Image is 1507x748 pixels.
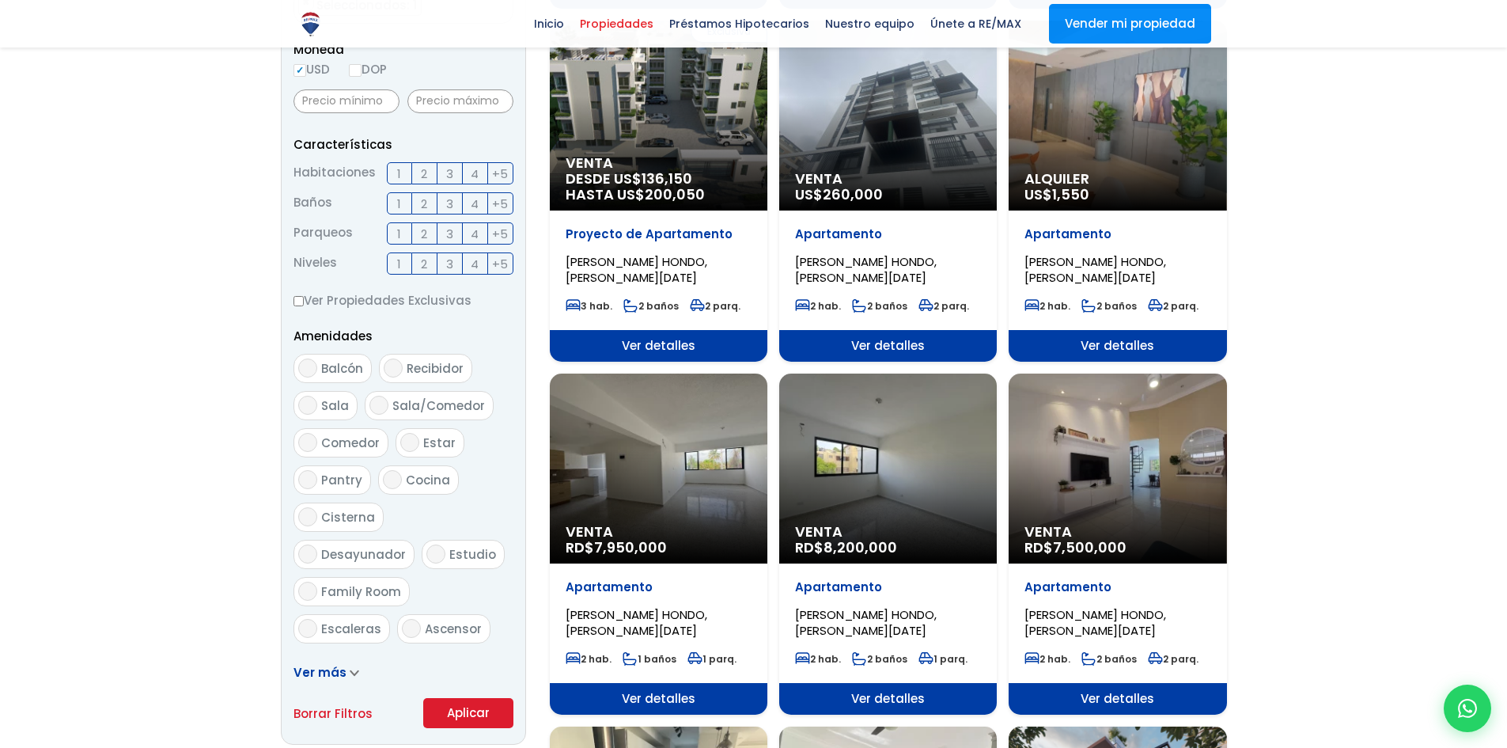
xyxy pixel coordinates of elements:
span: 2 [421,254,427,274]
span: Estudio [449,546,496,563]
span: Niveles [293,252,337,275]
span: 2 parq. [1148,652,1198,666]
span: 1 [397,164,401,184]
span: US$ [795,184,883,204]
span: Ver detalles [779,683,997,715]
span: Recibidor [407,360,464,377]
span: Alquiler [1024,171,1210,187]
span: Ver detalles [1009,330,1226,362]
span: Desayunador [321,546,406,563]
p: Proyecto de Apartamento [566,226,752,242]
span: Habitaciones [293,162,376,184]
span: [PERSON_NAME] HONDO, [PERSON_NAME][DATE] [1024,253,1166,286]
input: Escaleras [298,619,317,638]
span: 1 parq. [687,652,736,666]
span: Baños [293,192,332,215]
input: Sala [298,396,317,415]
span: 4 [471,194,479,214]
p: Apartamento [795,579,981,595]
span: Nuestro equipo [817,12,922,36]
span: 2 baños [852,652,907,666]
span: US$ [1024,184,1089,204]
span: Propiedades [572,12,661,36]
span: 1 [397,194,401,214]
span: 1 parq. [918,652,967,666]
span: +5 [492,164,508,184]
span: DESDE US$ [566,171,752,203]
p: Amenidades [293,326,513,346]
span: 4 [471,224,479,244]
p: Características [293,135,513,154]
span: Sala [321,397,349,414]
img: Logo de REMAX [297,10,324,38]
input: Precio mínimo [293,89,399,113]
span: Inicio [526,12,572,36]
span: 3 hab. [566,299,612,313]
a: Alquiler US$1,550 Apartamento [PERSON_NAME] HONDO, [PERSON_NAME][DATE] 2 hab. 2 baños 2 parq. Ver... [1009,21,1226,362]
span: 4 [471,254,479,274]
span: Pantry [321,472,362,488]
span: 2 hab. [795,652,841,666]
span: 7,950,000 [594,537,667,557]
span: 2 [421,224,427,244]
input: Sala/Comedor [369,396,388,415]
a: Venta RD$8,200,000 Apartamento [PERSON_NAME] HONDO, [PERSON_NAME][DATE] 2 hab. 2 baños 1 parq. Ve... [779,374,997,715]
input: Cisterna [298,507,317,526]
span: Family Room [321,583,401,600]
span: Escaleras [321,621,381,637]
input: Cocina [383,470,402,489]
span: Venta [1024,524,1210,540]
span: Venta [566,155,752,171]
span: [PERSON_NAME] HONDO, [PERSON_NAME][DATE] [566,606,707,639]
span: [PERSON_NAME] HONDO, [PERSON_NAME][DATE] [795,253,937,286]
span: Ascensor [425,621,482,637]
span: Balcón [321,360,363,377]
span: RD$ [795,537,897,557]
span: 7,500,000 [1053,537,1126,557]
span: Ver detalles [550,330,767,362]
input: Ver Propiedades Exclusivas [293,296,304,306]
span: 1 baños [623,652,676,666]
span: Parqueos [293,222,353,245]
input: Desayunador [298,545,317,564]
span: 2 [421,164,427,184]
span: 3 [446,164,453,184]
span: 2 [421,194,427,214]
p: Apartamento [566,579,752,595]
span: Únete a RE/MAX [922,12,1029,36]
input: Ascensor [402,619,421,638]
span: 2 baños [1081,299,1137,313]
span: Sala/Comedor [392,397,485,414]
input: Balcón [298,359,317,378]
span: [PERSON_NAME] HONDO, [PERSON_NAME][DATE] [1024,606,1166,639]
span: Ver detalles [550,683,767,715]
label: Ver Propiedades Exclusivas [293,290,513,310]
a: Venta RD$7,500,000 Apartamento [PERSON_NAME] HONDO, [PERSON_NAME][DATE] 2 hab. 2 baños 2 parq. Ve... [1009,374,1226,715]
span: 1 [397,254,401,274]
span: 2 baños [852,299,907,313]
span: 1 [397,224,401,244]
span: +5 [492,224,508,244]
p: Apartamento [795,226,981,242]
span: 200,050 [645,184,705,204]
button: Aplicar [423,698,513,728]
input: Estudio [426,545,445,564]
span: +5 [492,194,508,214]
input: DOP [349,64,362,77]
span: 260,000 [823,184,883,204]
input: Estar [400,433,419,452]
a: Exclusiva Venta DESDE US$136,150 HASTA US$200,050 Proyecto de Apartamento [PERSON_NAME] HONDO, [P... [550,21,767,362]
span: Ver más [293,664,346,681]
span: Moneda [293,40,513,59]
span: Venta [795,524,981,540]
a: Venta US$260,000 Apartamento [PERSON_NAME] HONDO, [PERSON_NAME][DATE] 2 hab. 2 baños 2 parq. Ver ... [779,21,997,362]
input: Pantry [298,470,317,489]
label: USD [293,59,330,79]
span: 8,200,000 [824,537,897,557]
input: Precio máximo [407,89,513,113]
a: Venta RD$7,950,000 Apartamento [PERSON_NAME] HONDO, [PERSON_NAME][DATE] 2 hab. 1 baños 1 parq. Ve... [550,374,767,715]
p: Apartamento [1024,579,1210,595]
span: 1,550 [1052,184,1089,204]
span: 2 parq. [1148,299,1198,313]
span: Ver detalles [1009,683,1226,715]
